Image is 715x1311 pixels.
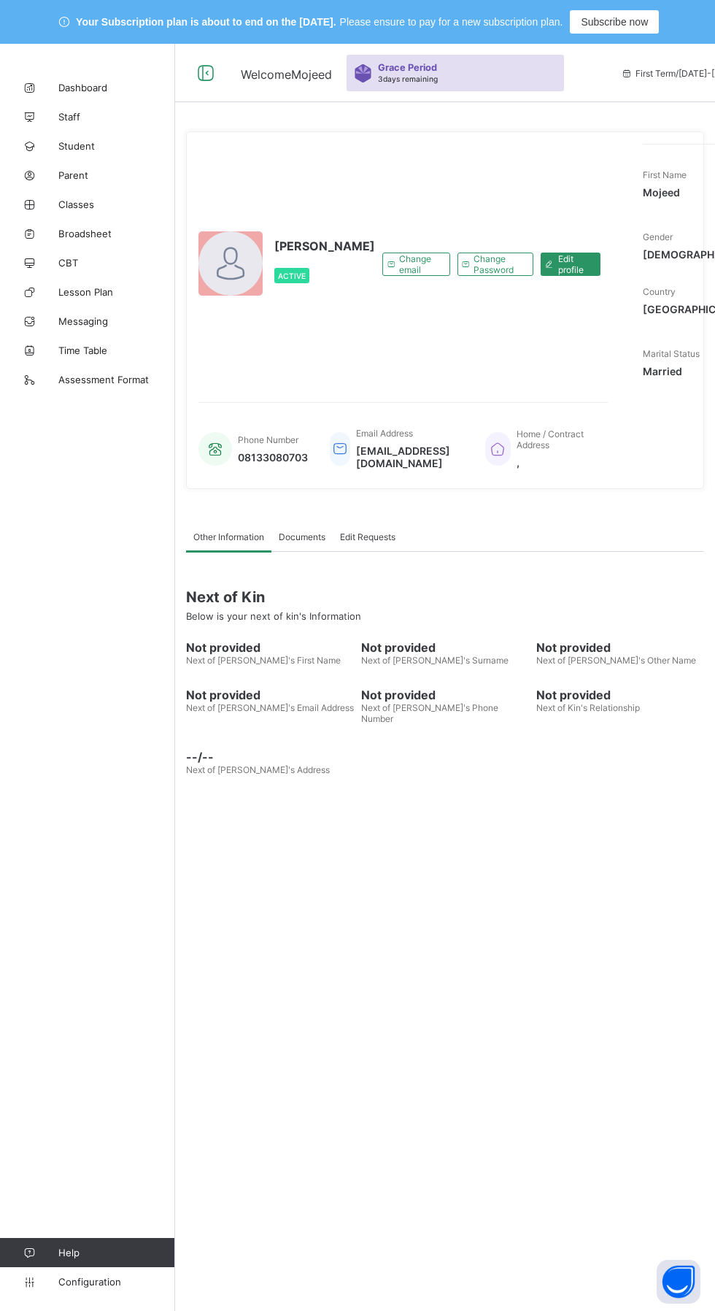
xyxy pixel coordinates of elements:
span: Other Information [193,531,264,542]
span: Next of [PERSON_NAME]'s Other Name [536,655,696,666]
span: Not provided [536,640,704,655]
span: Parent [58,169,175,181]
span: Marital Status [643,348,700,359]
span: Not provided [536,688,704,702]
span: --/-- [186,750,354,764]
span: , [517,456,593,469]
button: Open asap [657,1260,700,1304]
span: Not provided [186,640,354,655]
span: Edit profile [558,253,590,275]
span: [PERSON_NAME] [274,239,375,253]
span: Email Address [356,428,413,439]
span: Edit Requests [340,531,395,542]
span: Configuration [58,1276,174,1288]
span: Dashboard [58,82,175,93]
span: CBT [58,257,175,269]
span: Country [643,286,676,297]
span: Next of [PERSON_NAME]'s Surname [361,655,509,666]
span: Staff [58,111,175,123]
span: Next of [PERSON_NAME]'s Address [186,764,330,775]
span: Messaging [58,315,175,327]
span: Lesson Plan [58,286,175,298]
span: Please ensure to pay for a new subscription plan. [340,16,563,28]
span: Next of [PERSON_NAME]'s Phone Number [361,702,498,724]
span: Change Password [474,253,522,275]
span: Welcome Mojeed [241,67,332,82]
span: Phone Number [238,434,298,445]
span: Not provided [361,640,529,655]
span: Change email [399,253,438,275]
span: Subscribe now [581,16,648,28]
span: Documents [279,531,325,542]
span: Your Subscription plan is about to end on the [DATE]. [76,16,336,28]
span: Help [58,1247,174,1258]
span: Home / Contract Address [517,428,584,450]
span: [EMAIL_ADDRESS][DOMAIN_NAME] [356,445,463,469]
span: Grace Period [378,62,437,73]
span: Next of Kin's Relationship [536,702,640,713]
span: Next of [PERSON_NAME]'s First Name [186,655,341,666]
span: Time Table [58,345,175,356]
span: Gender [643,231,673,242]
span: Student [58,140,175,152]
span: Next of [PERSON_NAME]'s Email Address [186,702,354,713]
img: sticker-purple.71386a28dfed39d6af7621340158ba97.svg [354,64,372,82]
span: Active [278,272,306,280]
span: Classes [58,199,175,210]
span: Next of Kin [186,588,704,606]
span: Not provided [186,688,354,702]
span: Broadsheet [58,228,175,239]
span: 08133080703 [238,451,308,464]
span: Not provided [361,688,529,702]
span: Below is your next of kin's Information [186,610,361,622]
span: 3 days remaining [378,74,438,83]
span: First Name [643,169,687,180]
span: Assessment Format [58,374,175,385]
